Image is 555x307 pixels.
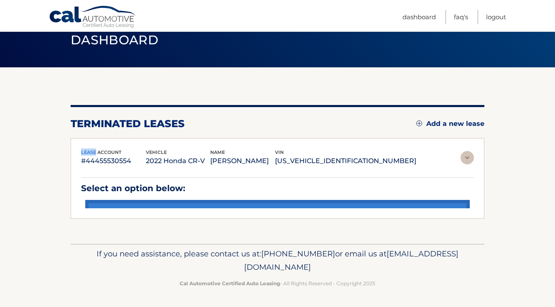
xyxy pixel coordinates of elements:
[210,149,225,155] span: name
[81,181,474,196] p: Select an option below:
[81,149,122,155] span: lease account
[71,118,185,130] h2: terminated leases
[454,10,468,24] a: FAQ's
[146,149,167,155] span: vehicle
[416,120,422,126] img: add.svg
[85,200,470,234] a: payment history
[71,32,158,48] span: Dashboard
[180,280,280,287] strong: Cal Automotive Certified Auto Leasing
[261,249,335,258] span: [PHONE_NUMBER]
[49,5,137,30] a: Cal Automotive
[76,247,479,274] p: If you need assistance, please contact us at: or email us at
[210,155,275,167] p: [PERSON_NAME]
[275,149,284,155] span: vin
[76,279,479,288] p: - All Rights Reserved - Copyright 2025
[402,10,436,24] a: Dashboard
[416,120,484,128] a: Add a new lease
[146,155,211,167] p: 2022 Honda CR-V
[81,155,146,167] p: #44455530554
[486,10,506,24] a: Logout
[461,151,474,164] img: accordion-rest.svg
[275,155,416,167] p: [US_VEHICLE_IDENTIFICATION_NUMBER]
